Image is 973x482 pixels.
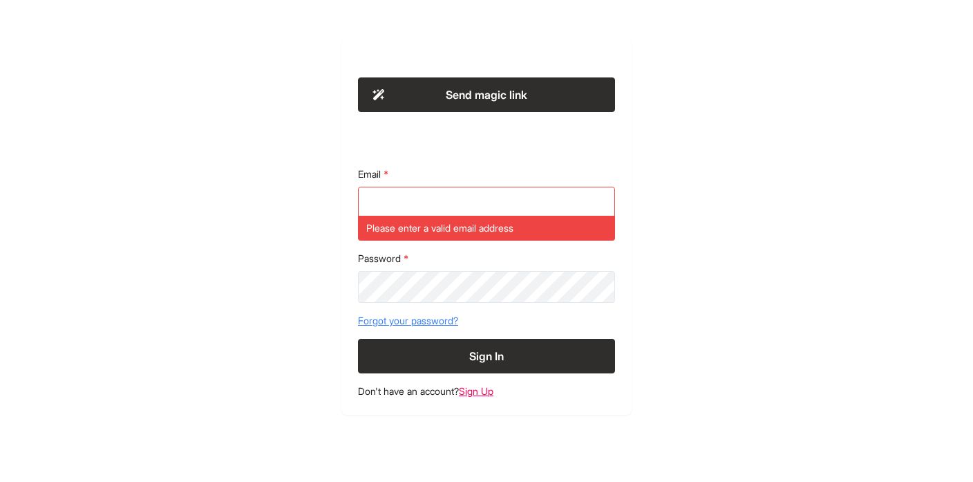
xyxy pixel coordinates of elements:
[358,216,615,241] div: Please enter a valid email address
[358,252,615,266] label: Password
[358,167,615,181] label: Email
[358,77,615,112] button: Send magic link
[358,384,615,398] footer: Don't have an account?
[459,385,493,397] a: Sign Up
[358,339,615,373] button: Sign In
[358,314,615,328] a: Forgot your password?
